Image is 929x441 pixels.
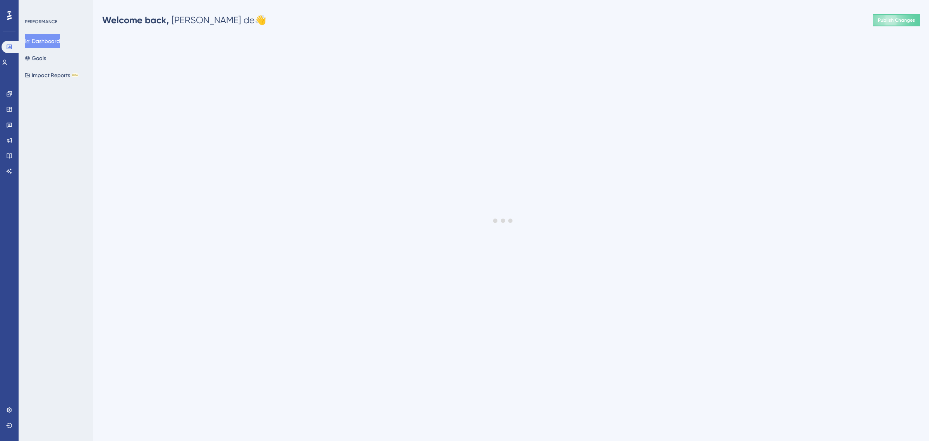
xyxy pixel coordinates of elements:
span: Publish Changes [878,17,915,23]
div: PERFORMANCE [25,19,57,25]
button: Impact ReportsBETA [25,68,79,82]
button: Goals [25,51,46,65]
div: [PERSON_NAME] de 👋 [102,14,266,26]
button: Dashboard [25,34,60,48]
span: Welcome back, [102,14,169,26]
div: BETA [72,73,79,77]
button: Publish Changes [873,14,920,26]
